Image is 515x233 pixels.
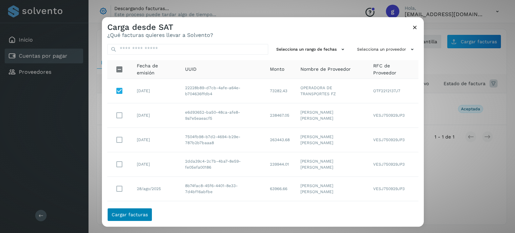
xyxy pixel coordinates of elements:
span: Monto [270,66,284,73]
button: Selecciona un rango de fechas [274,44,349,55]
td: [PERSON_NAME] [PERSON_NAME] [295,128,368,153]
td: OTF2212137J7 [368,79,418,104]
td: VESJ750929JP3 [368,128,418,153]
td: OPERADORA DE TRANSPORTES FZ [295,79,368,104]
td: 7504fb98-b7d2-4694-b29e-787b2b7baaa8 [180,128,264,153]
td: 73282.43 [265,79,295,104]
span: Cargar facturas [112,212,148,217]
h3: Carga desde SAT [107,22,213,32]
td: [PERSON_NAME] [PERSON_NAME] [295,201,368,226]
span: Nombre de Proveedor [300,66,351,73]
td: VESJ750929JP3 [368,177,418,201]
td: [PERSON_NAME] [PERSON_NAME] [295,153,368,177]
td: VESJ750929JP3 [368,104,418,128]
button: Cargar facturas [107,208,152,221]
td: fd87152b-a208-482d-8ce6-5e9ad31f1a73 [180,201,264,226]
td: VESJ750929JP3 [368,153,418,177]
td: 63966.66 [265,177,295,201]
td: 263443.68 [265,128,295,153]
td: 22228b89-d7cb-4afe-a64e-b704636ffdb4 [180,79,264,104]
span: Fecha de emisión [137,62,174,76]
td: 28/ago/2025 [131,177,180,201]
td: 28/ago/2025 [131,201,180,226]
td: [PERSON_NAME] [PERSON_NAME] [295,177,368,201]
td: [DATE] [131,79,180,104]
td: 239944.01 [265,153,295,177]
p: ¿Qué facturas quieres llevar a Solvento? [107,32,213,39]
td: 238467.05 [265,104,295,128]
span: UUID [185,66,196,73]
td: VESJ750929JP3 [368,201,418,226]
td: [DATE] [131,104,180,128]
td: [PERSON_NAME] [PERSON_NAME] [295,104,368,128]
td: [DATE] [131,153,180,177]
td: 8b74fac8-45f6-4401-8e33-7d4bf16abfbe [180,177,264,201]
td: e6d93652-ba50-48ca-afe8-9a7e5eaeacf5 [180,104,264,128]
td: 64050.7 [265,201,295,226]
button: Selecciona un proveedor [354,44,418,55]
span: RFC de Proveedor [373,62,413,76]
td: [DATE] [131,128,180,153]
td: 2dda39c4-2c7b-4ba7-8e59-fe05efa00186 [180,153,264,177]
